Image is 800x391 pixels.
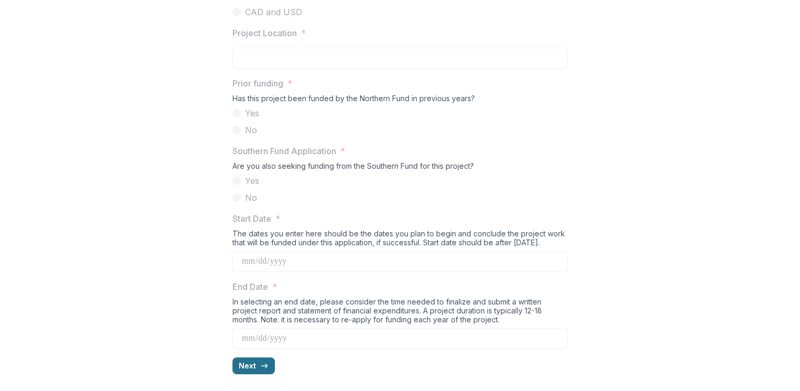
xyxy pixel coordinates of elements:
div: Are you also seeking funding from the Southern Fund for this project? [232,161,568,175]
p: Southern Fund Application [232,145,336,157]
span: No [245,191,257,204]
p: End Date [232,280,268,293]
p: Start Date [232,212,271,225]
p: Prior funding [232,77,283,90]
div: In selecting an end date, please consider the time needed to finalize and submit a written projec... [232,297,568,328]
span: Yes [245,175,259,187]
button: Next [232,357,275,374]
span: Yes [245,107,259,120]
p: Project Location [232,27,297,39]
div: The dates you enter here should be the dates you plan to begin and conclude the project work that... [232,229,568,251]
span: CAD and USD [245,6,302,18]
div: Has this project been funded by the Northern Fund in previous years? [232,94,568,107]
span: No [245,124,257,136]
